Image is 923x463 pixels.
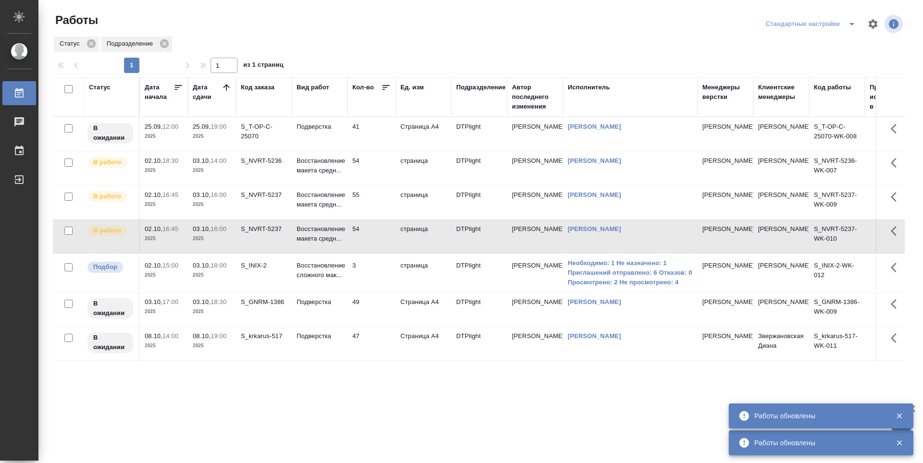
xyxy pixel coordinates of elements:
[885,292,908,316] button: Здесь прячутся важные кнопки
[211,123,226,130] p: 19:00
[568,157,621,164] a: [PERSON_NAME]
[348,185,396,219] td: 55
[753,117,809,151] td: [PERSON_NAME]
[241,297,287,307] div: S_GNRM-1386
[145,298,162,305] p: 03.10,
[87,331,134,354] div: Исполнитель назначен, приступать к работе пока рано
[93,192,121,201] p: В работе
[702,156,748,166] p: [PERSON_NAME]
[93,333,127,352] p: В ожидании
[754,411,881,421] div: Работы обновлены
[507,151,563,185] td: [PERSON_NAME]
[162,191,178,198] p: 16:45
[753,256,809,290] td: [PERSON_NAME]
[396,185,451,219] td: страница
[758,83,804,102] div: Клиентские менеджеры
[243,59,284,73] span: из 1 страниц
[885,327,908,350] button: Здесь прячутся важные кнопки
[145,307,183,317] p: 2025
[241,83,274,92] div: Код заказа
[193,270,231,280] p: 2025
[400,83,424,92] div: Ед. изм
[568,123,621,130] a: [PERSON_NAME]
[297,224,343,244] p: Восстановление макета средн...
[456,83,506,92] div: Подразделение
[297,122,343,132] p: Подверстка
[507,185,563,219] td: [PERSON_NAME]
[885,151,908,174] button: Здесь прячутся важные кнопки
[54,37,99,52] div: Статус
[162,262,178,269] p: 15:00
[241,331,287,341] div: S_krkarus-517
[885,117,908,140] button: Здесь прячутся важные кнопки
[162,332,178,340] p: 14:00
[451,219,507,253] td: DTPlight
[193,191,211,198] p: 03.10,
[53,12,98,28] span: Работы
[702,261,748,270] p: [PERSON_NAME]
[889,439,909,447] button: Закрыть
[145,225,162,232] p: 02.10,
[297,297,343,307] p: Подверстка
[763,16,861,32] div: split button
[145,132,183,141] p: 2025
[753,292,809,326] td: [PERSON_NAME]
[193,166,231,175] p: 2025
[753,151,809,185] td: [PERSON_NAME]
[101,37,172,52] div: Подразделение
[753,327,809,360] td: Звержановская Диана
[193,341,231,351] p: 2025
[297,190,343,209] p: Восстановление макета средн...
[451,117,507,151] td: DTPlight
[193,225,211,232] p: 03.10,
[396,117,451,151] td: Страница А4
[451,185,507,219] td: DTPlight
[809,117,865,151] td: S_T-OP-C-25070-WK-008
[193,83,222,102] div: Дата сдачи
[193,132,231,141] p: 2025
[145,270,183,280] p: 2025
[568,225,621,232] a: [PERSON_NAME]
[702,122,748,132] p: [PERSON_NAME]
[512,83,558,111] div: Автор последнего изменения
[241,156,287,166] div: S_NVRT-5236
[241,122,287,141] div: S_T-OP-C-25070
[193,123,211,130] p: 25.09,
[507,256,563,290] td: [PERSON_NAME]
[211,332,226,340] p: 19:00
[93,226,121,235] p: В работе
[396,256,451,290] td: страница
[754,438,881,448] div: Работы обновлены
[507,292,563,326] td: [PERSON_NAME]
[211,298,226,305] p: 18:30
[809,185,865,219] td: S_NVRT-5237-WK-009
[451,292,507,326] td: DTPlight
[702,83,748,102] div: Менеджеры верстки
[348,117,396,151] td: 41
[93,123,127,143] p: В ожидании
[568,332,621,340] a: [PERSON_NAME]
[193,298,211,305] p: 03.10,
[145,234,183,244] p: 2025
[507,327,563,360] td: [PERSON_NAME]
[396,219,451,253] td: страница
[809,219,865,253] td: S_NVRT-5237-WK-010
[396,292,451,326] td: Страница А4
[396,151,451,185] td: страница
[861,12,885,36] span: Настроить таблицу
[702,331,748,341] p: [PERSON_NAME]
[93,158,121,167] p: В работе
[348,219,396,253] td: 54
[885,219,908,243] button: Здесь прячутся важные кнопки
[297,331,343,341] p: Подверстка
[889,412,909,420] button: Закрыть
[297,156,343,175] p: Восстановление макета средн...
[348,292,396,326] td: 49
[145,123,162,130] p: 25.09,
[348,327,396,360] td: 47
[885,15,905,33] span: Посмотреть информацию
[702,297,748,307] p: [PERSON_NAME]
[87,156,134,169] div: Исполнитель выполняет работу
[809,151,865,185] td: S_NVRT-5236-WK-007
[568,258,693,287] a: Необходимо: 1 Не назначено: 1 Приглашений отправлено: 6 Отказов: 0 Просмотрено: 2 Не просмотрено: 4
